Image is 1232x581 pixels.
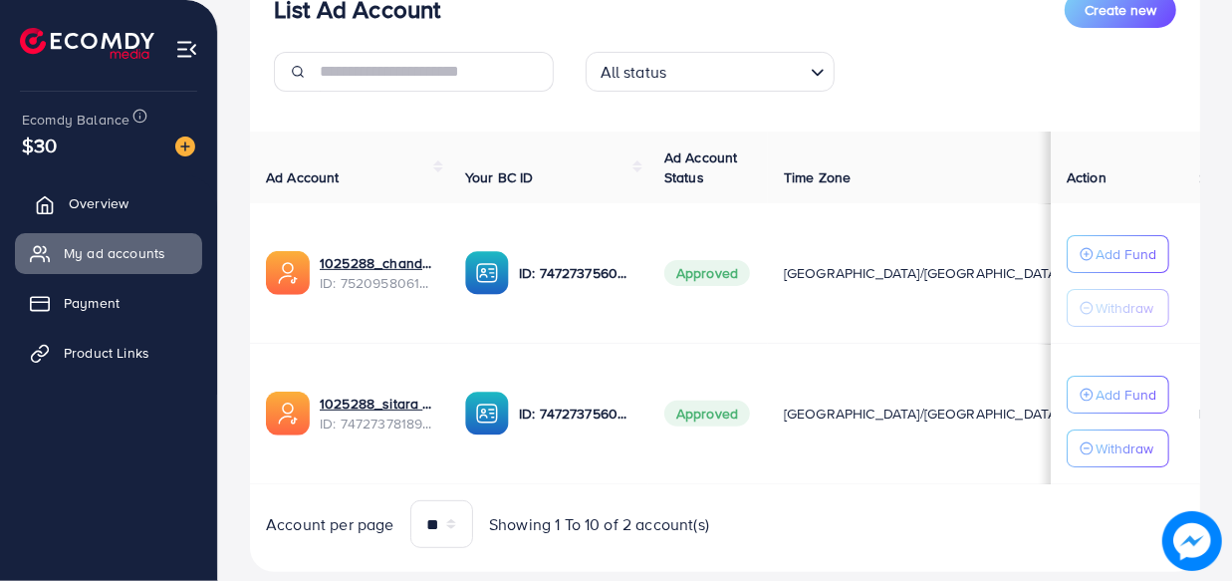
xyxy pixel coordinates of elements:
div: Search for option [586,52,835,92]
img: ic-ads-acc.e4c84228.svg [266,392,310,436]
a: Payment [15,283,202,323]
a: Overview [15,183,202,223]
button: Withdraw [1067,289,1169,327]
a: 1025288_chandsitara 2_1751109521773 [320,253,433,273]
img: ic-ads-acc.e4c84228.svg [266,251,310,295]
span: Ad Account [266,167,340,187]
span: Approved [664,260,750,286]
a: My ad accounts [15,233,202,273]
span: [GEOGRAPHIC_DATA]/[GEOGRAPHIC_DATA] [784,263,1061,283]
a: Product Links [15,333,202,373]
span: $30 [22,131,57,159]
button: Add Fund [1067,235,1169,273]
span: Your BC ID [465,167,534,187]
span: Action [1067,167,1107,187]
img: logo [20,28,154,59]
p: Withdraw [1096,436,1153,460]
button: Add Fund [1067,376,1169,414]
span: Approved [664,401,750,427]
img: image [1163,512,1221,570]
span: Payment [64,293,120,313]
p: Add Fund [1096,383,1156,407]
img: menu [175,38,198,61]
span: Account per page [266,513,394,536]
button: Withdraw [1067,430,1169,467]
div: <span class='underline'>1025288_sitara 1_1739882368176</span></br>7472737818918469633 [320,394,433,435]
span: [GEOGRAPHIC_DATA]/[GEOGRAPHIC_DATA] [784,404,1061,424]
span: Showing 1 To 10 of 2 account(s) [489,513,709,536]
img: ic-ba-acc.ded83a64.svg [465,392,509,436]
img: image [175,137,195,156]
span: Overview [69,193,128,213]
a: 1025288_sitara 1_1739882368176 [320,394,433,414]
span: All status [597,58,671,87]
p: Add Fund [1096,242,1156,266]
img: ic-ba-acc.ded83a64.svg [465,251,509,295]
input: Search for option [672,54,802,87]
div: <span class='underline'>1025288_chandsitara 2_1751109521773</span></br>7520958061609271313 [320,253,433,294]
span: My ad accounts [64,243,165,263]
span: Time Zone [784,167,851,187]
span: ID: 7520958061609271313 [320,273,433,293]
span: Ad Account Status [664,147,738,187]
p: ID: 7472737560574476289 [519,402,632,426]
span: ID: 7472737818918469633 [320,414,433,434]
p: Withdraw [1096,296,1153,320]
p: ID: 7472737560574476289 [519,261,632,285]
span: Ecomdy Balance [22,110,129,130]
span: Product Links [64,343,149,363]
